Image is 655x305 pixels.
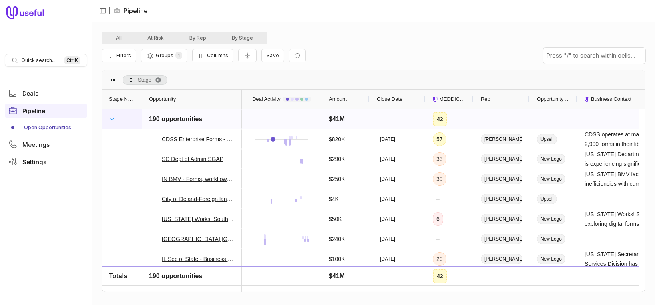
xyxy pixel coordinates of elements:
span: Groups [156,52,173,58]
div: 36 [436,274,443,284]
span: Save [267,52,279,58]
span: [PERSON_NAME] [481,194,522,204]
div: 42 [437,114,443,124]
a: Settings [5,155,87,169]
time: [DATE] [380,196,395,202]
span: | [109,6,111,16]
a: [US_STATE] Works! SouthEast - SGAP [162,214,235,224]
a: IN BMV - Forms, workflows, e-titling [162,174,235,184]
span: Business Context [591,94,631,104]
div: $240K [329,234,345,244]
div: $50K [329,214,342,224]
button: At Risk [135,33,177,43]
div: $100K [329,254,345,264]
a: IL Sec of State - Business Services Modernization [162,254,235,264]
span: [PERSON_NAME] [481,234,522,244]
span: Stage Name [109,94,135,104]
span: Amount [329,94,347,104]
time: [DATE] [380,156,395,162]
div: 39 [436,174,443,184]
div: $41M [329,114,345,124]
span: Deal Activity [252,94,281,104]
span: [PERSON_NAME] [481,134,522,144]
button: Collapse all rows [238,49,257,63]
div: $405K [329,274,345,284]
span: MEDDICC Score [439,94,466,104]
span: [PERSON_NAME] [481,254,522,264]
span: 1 [175,52,182,59]
button: Create a new saved view [261,49,284,62]
a: Meetings [5,137,87,152]
div: Row Groups [123,75,167,85]
span: New Logo [537,234,565,244]
div: 57 [436,134,443,144]
span: Opportunity Sale Type [537,94,570,104]
time: [DATE] [380,176,395,182]
button: Filter Pipeline [102,49,136,62]
a: EDD SimpliSign [162,274,202,284]
span: Filters [116,52,131,58]
span: [PERSON_NAME] [481,214,522,224]
button: By Rep [177,33,219,43]
span: Meetings [22,142,50,148]
div: MEDDICC Score [433,90,466,109]
button: Columns [192,49,233,62]
li: Pipeline [114,6,148,16]
span: [PERSON_NAME] [481,274,522,284]
span: Pipeline [22,108,45,114]
button: Reset view [289,49,306,63]
div: -- [436,194,440,204]
span: New Logo [537,154,565,164]
span: Opportunity [149,94,176,104]
div: $4K [329,194,339,204]
time: [DATE] [380,136,395,142]
span: Stage [138,75,151,85]
span: Rep [481,94,490,104]
span: [PERSON_NAME] [481,154,522,164]
div: 6 [436,214,440,224]
a: CDSS Enterprise Forms - Phase 1 - Admin [162,134,235,144]
button: All [103,33,135,43]
div: 20 [436,254,443,264]
div: $290K [329,154,345,164]
time: [DATE] [380,256,395,262]
div: $820K [329,134,345,144]
div: 33 [436,154,443,164]
span: Upsell [537,134,557,144]
a: [GEOGRAPHIC_DATA] [GEOGRAPHIC_DATA] Clerk's Office - SGAP [162,234,235,244]
span: Settings [22,159,46,165]
div: 190 opportunities [149,114,202,124]
a: Deals [5,86,87,100]
a: Open Opportunities [5,121,87,134]
span: New Logo [537,214,565,224]
span: Columns [207,52,228,58]
span: [PERSON_NAME] [481,174,522,184]
span: Upsell [537,194,557,204]
a: SC Dept of Admin SGAP [162,154,223,164]
kbd: Ctrl K [64,56,80,64]
button: Collapse sidebar [97,5,109,17]
span: Upsell [537,274,557,284]
span: New Logo [537,174,565,184]
span: Stage. Press ENTER to sort. Press DELETE to remove [123,75,167,85]
div: $250K [329,174,345,184]
button: Group Pipeline [141,49,187,62]
time: [DATE] [380,216,395,222]
div: -- [436,234,440,244]
time: [DATE] [380,236,395,242]
span: Quick search... [21,57,56,64]
span: Close Date [377,94,402,104]
a: Pipeline [5,104,87,118]
input: Press "/" to search within cells... [543,48,645,64]
span: New Logo [537,254,565,264]
a: City of Deland-Foreign language [162,194,235,204]
span: Deals [22,90,38,96]
button: By Stage [219,33,266,43]
div: Pipeline submenu [5,121,87,134]
time: [DATE] [380,276,395,282]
